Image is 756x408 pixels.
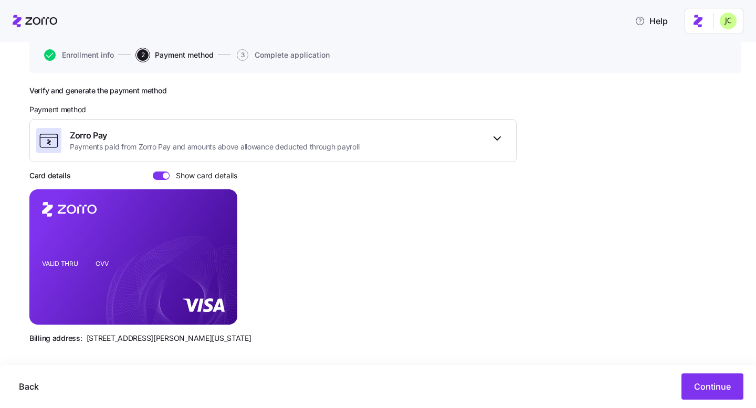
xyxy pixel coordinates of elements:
button: Back [10,373,47,400]
img: 0d5040ea9766abea509702906ec44285 [720,13,737,29]
h3: Card details [29,170,71,181]
span: Payment method [29,104,86,115]
button: Continue [681,373,743,400]
span: Help [635,15,668,27]
h2: Verify and generate the payment method [29,86,517,96]
tspan: CVV [96,260,109,267]
span: Show card details [170,171,237,180]
span: [STREET_ADDRESS][PERSON_NAME][US_STATE] [87,333,251,343]
span: Enrollment info [62,51,114,59]
span: Continue [694,380,731,393]
span: Complete application [255,51,330,59]
span: 3 [237,49,248,61]
button: Enrollment info [44,49,114,61]
span: Payment method [155,51,214,59]
span: 2 [137,49,149,61]
button: Help [626,10,676,31]
span: Back [19,380,39,393]
a: Enrollment info [42,49,114,61]
button: 2Payment method [137,49,214,61]
span: Payments paid from Zorro Pay and amounts above allowance deducted through payroll [70,142,359,152]
a: 3Complete application [235,49,330,61]
tspan: VALID THRU [42,260,78,267]
a: 2Payment method [135,49,214,61]
button: 3Complete application [237,49,330,61]
span: Zorro Pay [70,129,359,142]
span: Billing address: [29,333,82,343]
